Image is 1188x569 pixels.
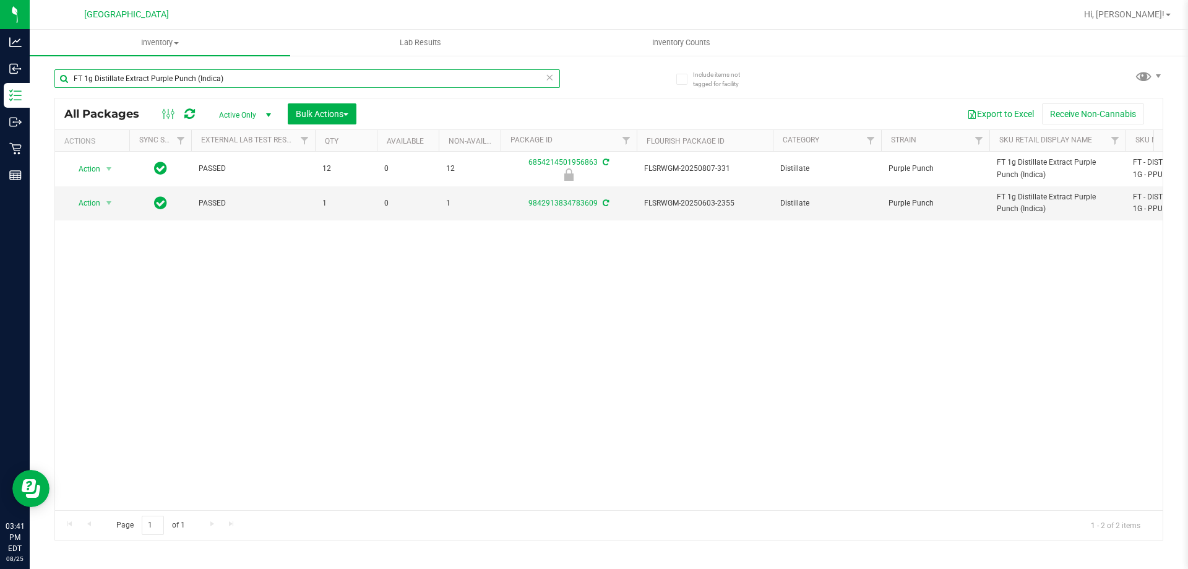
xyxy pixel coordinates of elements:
[9,89,22,102] inline-svg: Inventory
[528,199,598,207] a: 9842913834783609
[296,109,348,119] span: Bulk Actions
[199,163,308,175] span: PASSED
[322,198,369,209] span: 1
[154,160,167,177] span: In Sync
[644,163,765,175] span: FLSRWGM-20250807-331
[997,157,1118,180] span: FT 1g Distillate Extract Purple Punch (Indica)
[1042,103,1144,124] button: Receive Non-Cannabis
[384,198,431,209] span: 0
[30,37,290,48] span: Inventory
[106,516,195,535] span: Page of 1
[387,137,424,146] a: Available
[528,158,598,167] a: 6854214501956863
[449,137,504,146] a: Non-Available
[67,160,101,178] span: Action
[9,63,22,75] inline-svg: Inbound
[290,30,551,56] a: Lab Results
[446,198,493,209] span: 1
[780,198,874,209] span: Distillate
[693,70,755,89] span: Include items not tagged for facility
[551,30,811,56] a: Inventory Counts
[325,137,338,146] a: Qty
[635,37,727,48] span: Inventory Counts
[510,136,553,144] a: Package ID
[288,103,356,124] button: Bulk Actions
[647,137,725,146] a: Flourish Package ID
[67,194,101,212] span: Action
[383,37,458,48] span: Lab Results
[6,521,24,554] p: 03:41 PM EDT
[295,130,315,151] a: Filter
[9,169,22,181] inline-svg: Reports
[861,130,881,151] a: Filter
[1084,9,1164,19] span: Hi, [PERSON_NAME]!
[9,36,22,48] inline-svg: Analytics
[64,137,124,146] div: Actions
[12,470,49,507] iframe: Resource center
[997,191,1118,215] span: FT 1g Distillate Extract Purple Punch (Indica)
[101,194,117,212] span: select
[199,198,308,209] span: PASSED
[1135,136,1173,144] a: SKU Name
[142,516,164,535] input: 1
[54,69,560,88] input: Search Package ID, Item Name, SKU, Lot or Part Number...
[171,130,191,151] a: Filter
[384,163,431,175] span: 0
[999,136,1092,144] a: Sku Retail Display Name
[9,116,22,128] inline-svg: Outbound
[84,9,169,20] span: [GEOGRAPHIC_DATA]
[889,163,982,175] span: Purple Punch
[499,168,639,181] div: Newly Received
[446,163,493,175] span: 12
[545,69,554,85] span: Clear
[889,198,982,209] span: Purple Punch
[6,554,24,563] p: 08/25
[64,107,152,121] span: All Packages
[601,158,609,167] span: Sync from Compliance System
[9,142,22,155] inline-svg: Retail
[644,198,765,209] span: FLSRWGM-20250603-2355
[616,130,637,151] a: Filter
[959,103,1042,124] button: Export to Excel
[891,136,916,144] a: Strain
[780,163,874,175] span: Distillate
[1105,130,1126,151] a: Filter
[139,136,187,144] a: Sync Status
[601,199,609,207] span: Sync from Compliance System
[101,160,117,178] span: select
[1081,516,1150,534] span: 1 - 2 of 2 items
[322,163,369,175] span: 12
[30,30,290,56] a: Inventory
[201,136,298,144] a: External Lab Test Result
[969,130,989,151] a: Filter
[154,194,167,212] span: In Sync
[783,136,819,144] a: Category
